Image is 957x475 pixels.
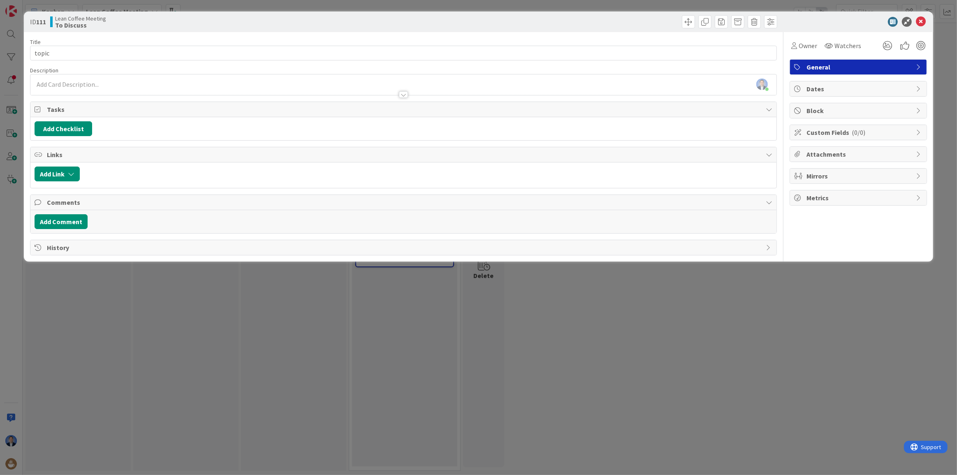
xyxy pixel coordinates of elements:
span: Support [17,1,37,11]
span: ( 0/0 ) [852,128,865,137]
img: 0C7sLYpboC8qJ4Pigcws55mStztBx44M.png [756,79,768,90]
span: Links [47,150,762,160]
span: History [47,243,762,253]
input: type card name here... [30,46,777,60]
span: Attachments [806,149,912,159]
button: Add Link [35,167,80,181]
span: Metrics [806,193,912,203]
button: Add Comment [35,214,88,229]
span: General [806,62,912,72]
b: To Discuss [55,22,106,28]
label: Title [30,38,41,46]
button: Add Checklist [35,121,92,136]
span: Mirrors [806,171,912,181]
span: ID [30,17,46,27]
b: 111 [36,18,46,26]
span: Owner [799,41,817,51]
span: Comments [47,197,762,207]
span: Tasks [47,104,762,114]
span: Description [30,67,58,74]
span: Custom Fields [806,127,912,137]
span: Block [806,106,912,116]
span: Dates [806,84,912,94]
span: Watchers [834,41,861,51]
span: Lean Coffee Meeting [55,15,106,22]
